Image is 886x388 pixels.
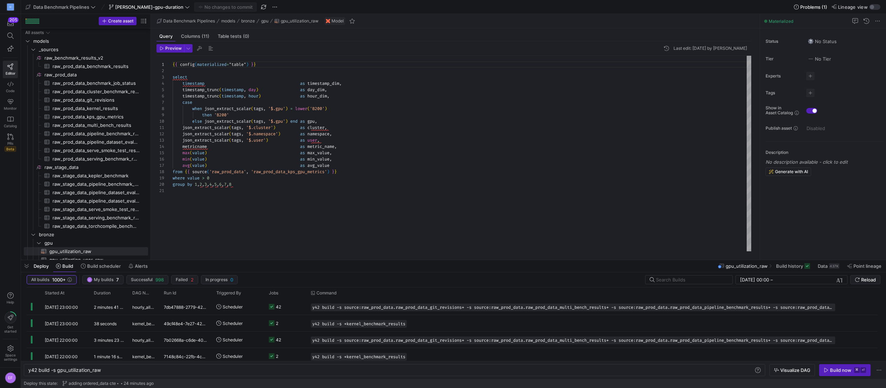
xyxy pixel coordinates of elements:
[159,34,173,39] span: Query
[24,104,148,113] div: Press SPACE to select this row.
[24,197,148,205] a: raw_stage_data_pipeline_dataset_evaluation_results​​​​​​​​​
[766,126,792,131] span: Publish asset
[766,168,811,176] button: Generate with AI
[201,275,238,284] button: In progress0
[135,263,148,269] span: Alerts
[155,17,217,25] button: Data Benchmark Pipelines
[300,131,305,137] span: as
[300,144,305,149] span: as
[3,370,18,385] button: EF
[6,71,15,75] span: Editor
[44,163,147,171] span: raw_stage_data​​​​​​​​
[800,4,827,10] span: Problems (1)
[132,299,155,315] span: hourly_all_raw_bench_data_sync
[202,112,212,118] span: then
[24,171,148,180] a: raw_stage_data_kepler_benchmark​​​​​​​​​
[251,118,253,124] span: (
[829,263,839,269] div: 437K
[307,118,315,124] span: gpu
[256,87,258,93] span: )
[251,106,253,111] span: (
[24,79,148,87] div: Press SPACE to select this row.
[769,19,793,24] span: Materialized
[24,247,148,256] a: gpu_utilization_raw​​​​​​​​​​
[6,89,15,93] span: Code
[766,90,801,95] span: Tags
[774,277,820,283] input: End datetime
[273,125,275,130] span: )
[24,37,148,45] div: Press SPACE to select this row.
[182,150,190,156] span: max
[173,62,175,67] span: {
[253,62,256,67] span: }
[8,17,19,23] div: 205
[24,222,148,230] a: raw_stage_data_torchcompile_benchmark_results​​​​​​​​​
[222,93,244,99] span: timestamp
[830,367,851,373] div: Build now
[24,62,148,70] a: raw_prod_data_benchmark_results​​​​​​​​​
[776,263,803,269] span: Build history
[53,214,140,222] span: raw_stage_data_serving_benchmark_results​​​​​​​​​
[3,96,18,113] a: Monitor
[53,260,76,272] button: Build
[156,137,164,143] div: 13
[766,56,801,61] span: Tier
[3,78,18,96] a: Code
[239,17,257,25] button: bronze
[808,56,831,62] span: No Tier
[5,372,16,383] div: EF
[307,93,327,99] span: hour_dim
[300,87,305,93] span: as
[53,96,140,104] span: raw_prod_data_git_revisions​​​​​​​​​
[24,146,148,155] div: Press SPACE to select this row.
[33,4,89,10] span: Data Benchmark Pipelines
[53,138,140,146] span: raw_prod_data_pipeline_dataset_evaluation_results​​​​​​​​​
[808,56,814,62] img: No tier
[24,155,148,163] a: raw_prod_data_serving_benchmark_results​​​​​​​​​
[307,144,334,149] span: metric_name
[222,87,244,93] span: timestamp
[290,106,293,111] span: =
[116,277,119,283] span: 7
[156,87,164,93] div: 5
[171,275,198,284] button: Failed2
[24,121,148,129] div: Press SPACE to select this row.
[191,277,194,283] span: 2
[44,54,147,62] span: raw_benchmark_results_v2​​​​​​​​
[307,137,317,143] span: user
[49,247,140,256] span: gpu_utilization_raw​​​​​​​​​​
[317,137,320,143] span: ,
[155,277,164,283] span: 998
[24,180,148,188] a: raw_stage_data_pipeline_benchmark_results​​​​​​​​​
[53,113,140,121] span: raw_prod_data_kps_gpu_metrics​​​​​​​​​
[7,4,14,11] div: M
[818,263,828,269] span: Data
[156,99,164,105] div: 7
[769,364,815,376] button: Visualize DAG
[31,277,49,282] span: All builds
[156,150,164,156] div: 15
[3,1,18,13] a: M
[182,144,207,149] span: metricname
[281,19,319,23] span: gpu_utilization_raw
[241,19,255,23] span: bronze
[258,93,261,99] span: )
[792,2,829,12] button: Problems (1)
[44,239,147,247] span: gpu
[861,277,876,283] span: Reload
[156,143,164,150] div: 14
[246,125,273,130] span: '$.cluster'
[156,68,164,74] div: 2
[204,150,207,156] span: )
[285,106,288,111] span: )
[231,137,241,143] span: tags
[853,263,881,269] span: Point lineage
[219,87,222,93] span: (
[24,96,148,104] a: raw_prod_data_git_revisions​​​​​​​​​
[182,137,229,143] span: json_extract_scalar
[218,34,249,39] span: Table tests
[53,79,140,87] span: raw_prod_data_benchmark_job_status​​​​​​​​​
[3,17,18,29] button: 205
[24,129,148,138] div: Press SPACE to select this row.
[5,146,16,152] span: Beta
